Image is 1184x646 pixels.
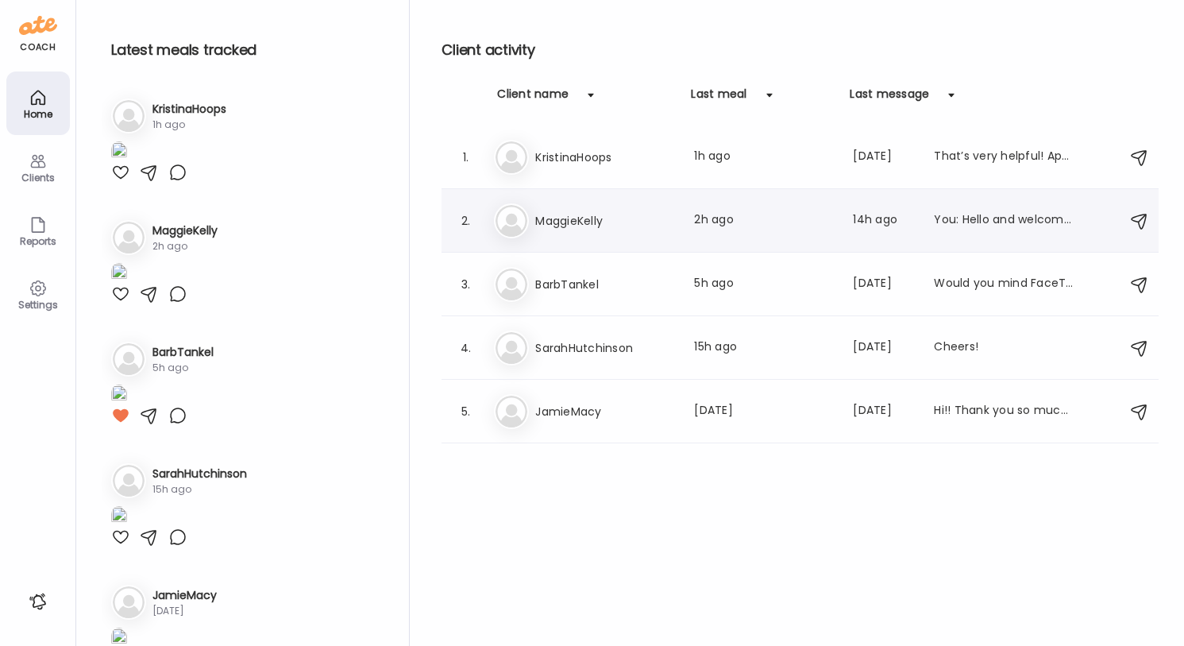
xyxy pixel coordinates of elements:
[694,402,834,421] div: [DATE]
[853,148,915,167] div: [DATE]
[152,239,218,253] div: 2h ago
[113,222,145,253] img: bg-avatar-default.svg
[10,300,67,310] div: Settings
[456,148,475,167] div: 1.
[111,263,127,284] img: images%2FnR0t7EISuYYMJDOB54ce2c9HOZI3%2FyWroIYPvNZZx2O9LlzEC%2F0idFOmS1MN8vWyZjfPwq_1080
[113,100,145,132] img: bg-avatar-default.svg
[535,148,675,167] h3: KristinaHoops
[496,269,527,300] img: bg-avatar-default.svg
[152,587,217,604] h3: JamieMacy
[934,275,1074,294] div: Would you mind FaceTime again? Please
[496,141,527,173] img: bg-avatar-default.svg
[535,275,675,294] h3: BarbTankel
[10,109,67,119] div: Home
[20,41,56,54] div: coach
[152,482,247,497] div: 15h ago
[152,118,226,132] div: 1h ago
[694,275,834,294] div: 5h ago
[535,211,675,230] h3: MaggieKelly
[934,402,1074,421] div: Hi!! Thank you so much:) I am doing great. My kids start back at school [DATE] already. The summe...
[535,402,675,421] h3: JamieMacy
[694,211,834,230] div: 2h ago
[152,222,218,239] h3: MaggieKelly
[934,148,1074,167] div: That’s very helpful! Appreciate it!
[111,385,127,406] img: images%2FJoeBajx8uKbvw9ASYgHnVCM2OOC3%2FdjsJzUwA8zvfm3zmhJ79%2FZW19Uxu88axVXEYDrgX3_1080
[535,338,675,358] h3: SarahHutchinson
[694,338,834,358] div: 15h ago
[152,604,217,618] div: [DATE]
[691,86,746,111] div: Last meal
[853,402,915,421] div: [DATE]
[934,211,1074,230] div: You: Hello and welcome to SWW!! I am excited to work with you over the next six weeks and meet yo...
[111,506,127,528] img: images%2FPmm2PXbGH0Z5JiI7kyACT0OViMx2%2F5jxEcKmZIM9wsFuMZfuP%2F4SaCqacwwy8XrwfgsmAd_1080
[111,38,384,62] h2: Latest meals tracked
[10,236,67,246] div: Reports
[19,13,57,38] img: ate
[496,205,527,237] img: bg-avatar-default.svg
[853,211,915,230] div: 14h ago
[496,396,527,427] img: bg-avatar-default.svg
[853,338,915,358] div: [DATE]
[456,275,475,294] div: 3.
[850,86,929,111] div: Last message
[496,332,527,364] img: bg-avatar-default.svg
[152,344,214,361] h3: BarbTankel
[456,211,475,230] div: 2.
[456,338,475,358] div: 4.
[934,338,1074,358] div: Cheers!
[442,38,1159,62] h2: Client activity
[853,275,915,294] div: [DATE]
[456,402,475,421] div: 5.
[111,141,127,163] img: images%2Fk5ZMW9FHcXQur5qotgTX4mCroqJ3%2F1KNVEXNNIYsyF1N05RqH%2FkYmpbVteETnxoNhgHK2J_1080
[10,172,67,183] div: Clients
[152,361,214,375] div: 5h ago
[113,343,145,375] img: bg-avatar-default.svg
[113,586,145,618] img: bg-avatar-default.svg
[113,465,145,497] img: bg-avatar-default.svg
[152,101,226,118] h3: KristinaHoops
[694,148,834,167] div: 1h ago
[497,86,569,111] div: Client name
[152,466,247,482] h3: SarahHutchinson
